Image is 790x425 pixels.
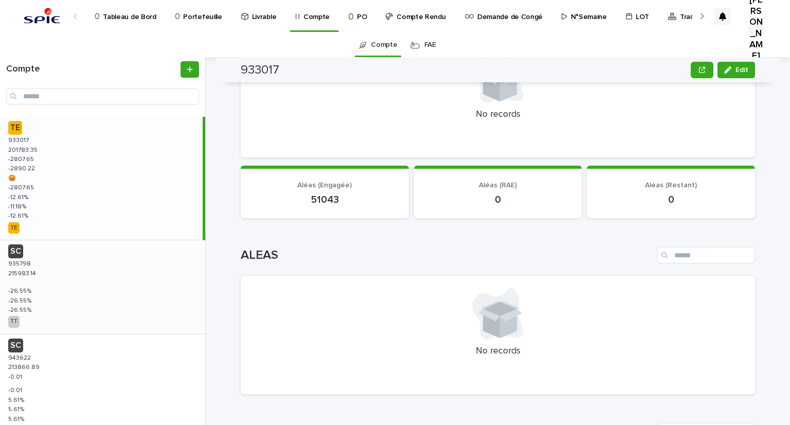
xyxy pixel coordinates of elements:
input: Search [6,88,199,104]
p: No records [253,109,743,120]
input: Search [657,247,755,263]
button: Edit [717,62,755,78]
p: 933017 [8,135,31,144]
h1: Compte [6,64,178,75]
p: 51043 [253,193,397,206]
a: FAE [424,33,436,57]
span: Aléas (RAE) [479,182,517,189]
p: -12.61 % [8,210,30,220]
div: TT [8,316,20,327]
p: -0.01 [8,385,24,394]
p: -26.55 % [8,286,33,295]
p: -2807.65 [8,182,36,191]
a: Compte [371,33,397,57]
p: 215983.14 [8,268,38,277]
p: 5.61 % [8,395,26,404]
p: 201783.35 [8,145,40,154]
p: 0 [599,193,743,206]
p: -12.61 % [8,192,30,201]
div: TE [8,222,20,234]
span: Aléas (Engagée) [297,182,352,189]
p: 0 [426,193,570,206]
p: 5.61 % [8,414,26,423]
p: 935798 [8,258,33,268]
span: Edit [735,66,748,74]
div: TE [8,121,22,135]
span: Aléas (Restant) [645,182,697,189]
p: 😡 [8,173,18,182]
p: -0.01 [8,371,24,381]
div: [PERSON_NAME] [748,20,764,37]
p: 943622 [8,352,33,362]
p: -26.55 % [8,305,33,314]
div: SC [8,339,23,352]
img: svstPd6MQfCT1uX1QGkG [21,6,63,27]
p: 5.61 % [8,404,26,413]
p: -11.18 % [8,201,28,210]
p: No records [253,346,743,357]
div: SC [8,244,23,258]
p: -26.55 % [8,295,33,305]
h2: 933017 [241,63,279,78]
h1: ALEAS [241,248,653,263]
p: -2890.22 [8,163,37,172]
p: 213866.89 [8,362,42,371]
p: -2807.65 [8,154,36,163]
